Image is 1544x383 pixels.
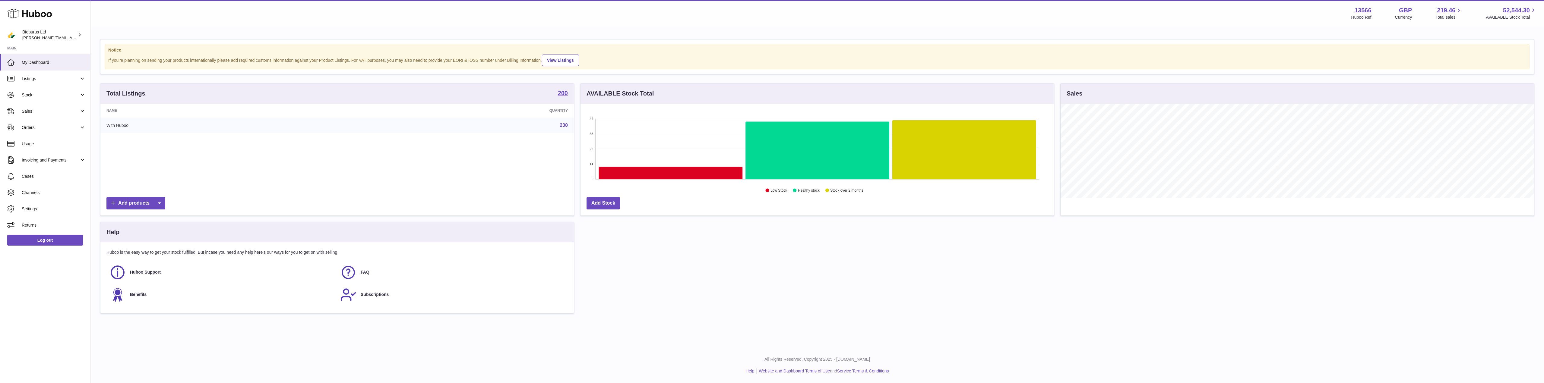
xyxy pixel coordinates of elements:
[1067,89,1082,98] h3: Sales
[106,197,165,209] a: Add products
[590,147,593,151] text: 22
[1435,6,1462,20] a: 219.46 Total sales
[100,104,350,118] th: Name
[558,90,568,97] a: 200
[22,125,79,130] span: Orders
[1503,6,1530,14] span: 52,544.30
[759,369,830,373] a: Website and Dashboard Terms of Use
[22,222,86,228] span: Returns
[108,47,1526,53] strong: Notice
[558,90,568,96] strong: 200
[22,141,86,147] span: Usage
[590,117,593,121] text: 44
[757,368,889,374] li: and
[830,188,863,193] text: Stock over 2 months
[108,54,1526,66] div: If you're planning on sending your products internationally please add required customs informati...
[130,292,147,297] span: Benefits
[7,235,83,246] a: Log out
[100,118,350,133] td: With Huboo
[22,108,79,114] span: Sales
[542,55,579,66] a: View Listings
[22,35,121,40] span: [PERSON_NAME][EMAIL_ADDRESS][DOMAIN_NAME]
[106,89,145,98] h3: Total Listings
[22,76,79,82] span: Listings
[7,30,16,39] img: peter@biopurus.co.uk
[1399,6,1412,14] strong: GBP
[587,89,654,98] h3: AVAILABLE Stock Total
[22,92,79,98] span: Stock
[350,104,574,118] th: Quantity
[109,287,334,303] a: Benefits
[130,269,161,275] span: Huboo Support
[340,287,565,303] a: Subscriptions
[95,356,1539,362] p: All Rights Reserved. Copyright 2025 - [DOMAIN_NAME]
[361,292,389,297] span: Subscriptions
[22,206,86,212] span: Settings
[746,369,755,373] a: Help
[22,174,86,179] span: Cases
[590,132,593,136] text: 33
[22,60,86,65] span: My Dashboard
[1486,14,1537,20] span: AVAILABLE Stock Total
[590,162,593,166] text: 11
[1435,14,1462,20] span: Total sales
[587,197,620,209] a: Add Stock
[837,369,889,373] a: Service Terms & Conditions
[109,264,334,281] a: Huboo Support
[106,250,568,255] p: Huboo is the easy way to get your stock fulfilled. But incase you need any help here's our ways f...
[22,157,79,163] span: Invoicing and Payments
[798,188,820,193] text: Healthy stock
[22,29,77,41] div: Biopurus Ltd
[1355,6,1372,14] strong: 13566
[560,123,568,128] a: 200
[1437,6,1455,14] span: 219.46
[591,177,593,181] text: 0
[1395,14,1412,20] div: Currency
[340,264,565,281] a: FAQ
[1486,6,1537,20] a: 52,544.30 AVAILABLE Stock Total
[361,269,369,275] span: FAQ
[1351,14,1372,20] div: Huboo Ref
[22,190,86,196] span: Channels
[770,188,787,193] text: Low Stock
[106,228,119,236] h3: Help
